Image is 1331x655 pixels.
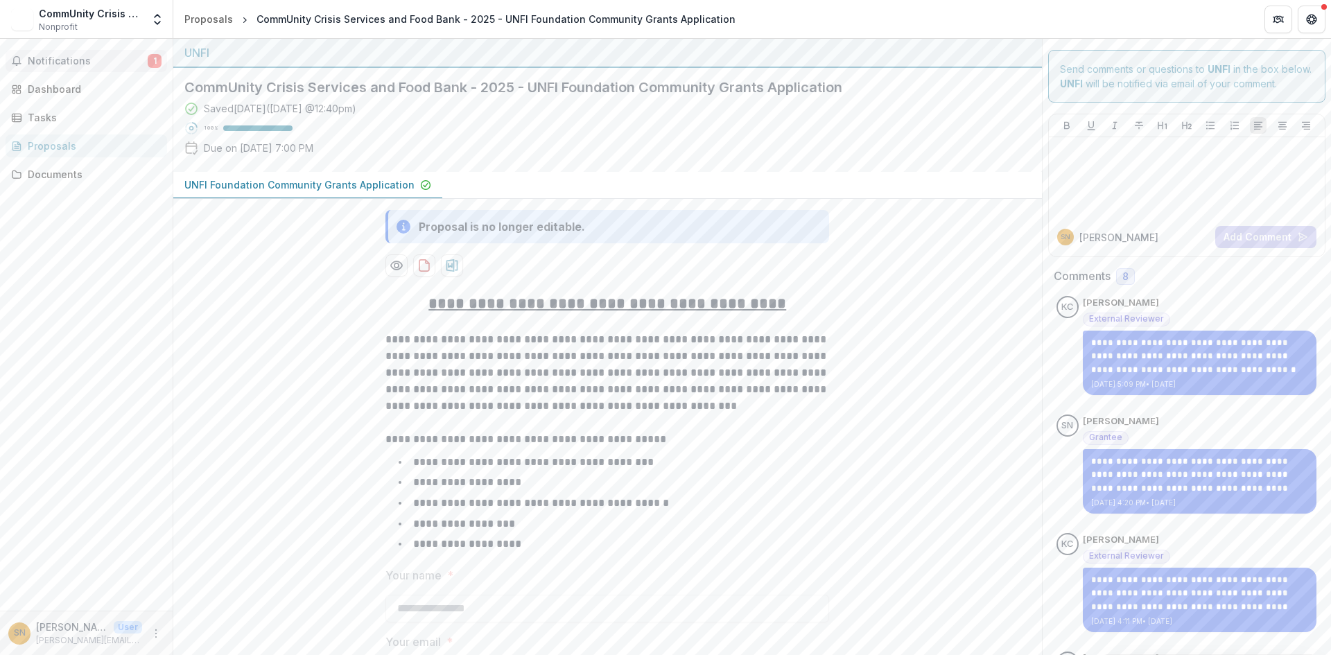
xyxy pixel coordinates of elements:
p: [PERSON_NAME] [1079,230,1158,245]
button: Preview 25ddd945-fec5-4bb9-a33f-43ab07a175d5-0.pdf [385,254,408,277]
button: Bullet List [1202,117,1219,134]
p: [DATE] 4:20 PM • [DATE] [1091,498,1308,508]
button: Get Help [1298,6,1325,33]
p: User [114,621,142,634]
button: Bold [1059,117,1075,134]
button: Align Left [1250,117,1267,134]
p: [PERSON_NAME] [1083,414,1159,428]
button: Align Center [1274,117,1291,134]
a: Proposals [6,134,167,157]
span: Grantee [1089,433,1122,442]
div: Proposal is no longer editable. [419,218,585,235]
div: Sarah Nelson [14,629,26,638]
a: Proposals [179,9,238,29]
button: Add Comment [1215,226,1316,248]
div: Proposals [28,139,156,153]
button: download-proposal [413,254,435,277]
div: Kristine Creveling [1061,540,1073,549]
div: Tasks [28,110,156,125]
div: Sarah Nelson [1061,234,1070,241]
p: UNFI Foundation Community Grants Application [184,177,415,192]
div: Dashboard [28,82,156,96]
button: More [148,625,164,642]
div: Documents [28,167,156,182]
button: Underline [1083,117,1099,134]
button: Align Right [1298,117,1314,134]
p: 100 % [204,123,218,133]
div: CommUnity Crisis Services and Food Bank [39,6,142,21]
button: Strike [1131,117,1147,134]
p: Your name [385,567,442,584]
p: [DATE] 4:11 PM • [DATE] [1091,616,1308,627]
span: 8 [1122,271,1129,283]
button: Ordered List [1226,117,1243,134]
span: Nonprofit [39,21,78,33]
span: Notifications [28,55,148,67]
div: Saved [DATE] ( [DATE] @ 12:40pm ) [204,101,356,116]
div: Kristine Creveling [1061,303,1073,312]
a: Tasks [6,106,167,129]
p: Your email [385,634,441,650]
div: Send comments or questions to in the box below. will be notified via email of your comment. [1048,50,1326,103]
div: Proposals [184,12,233,26]
button: download-proposal [441,254,463,277]
span: 1 [148,54,162,68]
strong: UNFI [1060,78,1083,89]
nav: breadcrumb [179,9,741,29]
p: [PERSON_NAME] [36,620,108,634]
img: CommUnity Crisis Services and Food Bank [11,8,33,30]
div: CommUnity Crisis Services and Food Bank - 2025 - UNFI Foundation Community Grants Application [256,12,736,26]
p: [PERSON_NAME] [1083,533,1159,547]
a: Documents [6,163,167,186]
p: [PERSON_NAME][EMAIL_ADDRESS][PERSON_NAME][DOMAIN_NAME] [36,634,142,647]
p: [PERSON_NAME] [1083,296,1159,310]
a: Dashboard [6,78,167,101]
p: Due on [DATE] 7:00 PM [204,141,313,155]
button: Open entity switcher [148,6,167,33]
button: Italicize [1106,117,1123,134]
h2: CommUnity Crisis Services and Food Bank - 2025 - UNFI Foundation Community Grants Application [184,79,1009,96]
p: [DATE] 5:09 PM • [DATE] [1091,379,1308,390]
button: Partners [1264,6,1292,33]
strong: UNFI [1208,63,1230,75]
div: Sarah Nelson [1061,421,1073,430]
div: UNFI [184,44,1031,61]
button: Notifications1 [6,50,167,72]
span: External Reviewer [1089,551,1164,561]
span: External Reviewer [1089,314,1164,324]
h2: Comments [1054,270,1111,283]
button: Heading 1 [1154,117,1171,134]
button: Heading 2 [1178,117,1195,134]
